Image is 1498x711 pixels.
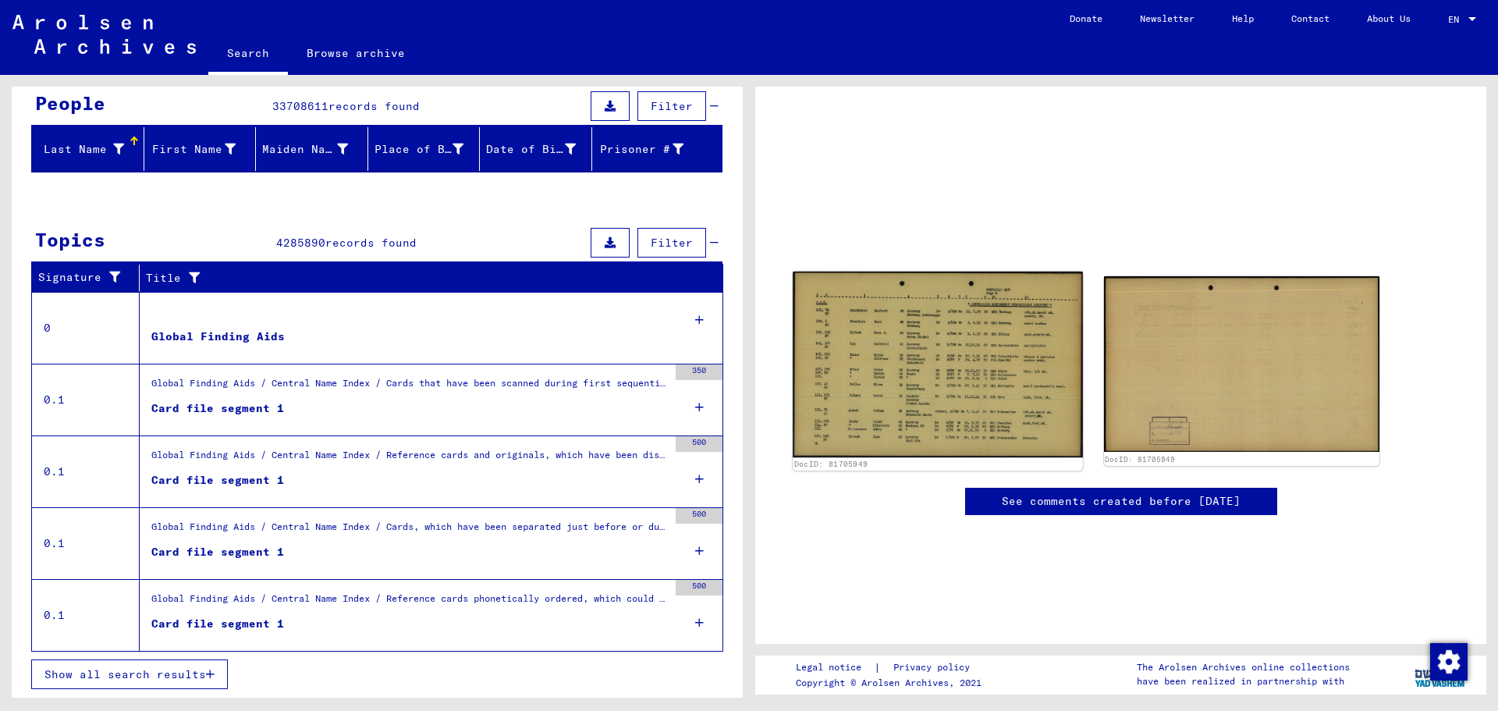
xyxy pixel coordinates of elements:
[38,265,143,290] div: Signature
[35,226,105,254] div: Topics
[151,592,668,613] div: Global Finding Aids / Central Name Index / Reference cards phonetically ordered, which could not ...
[374,141,464,158] div: Place of Birth
[151,472,284,489] div: Card file segment 1
[32,292,140,364] td: 0
[486,141,576,158] div: Date of Birth
[32,507,140,579] td: 0.1
[1105,455,1175,464] a: DocID: 81705949
[146,265,708,290] div: Title
[480,127,592,171] mat-header-cell: Date of Birth
[151,544,284,560] div: Card file segment 1
[151,448,668,470] div: Global Finding Aids / Central Name Index / Reference cards and originals, which have been discove...
[598,141,684,158] div: Prisoner #
[144,127,257,171] mat-header-cell: First Name
[676,508,722,524] div: 500
[1430,643,1468,681] img: Change consent
[328,99,420,113] span: records found
[32,127,144,171] mat-header-cell: Last Name
[272,99,328,113] span: 33708611
[881,659,989,676] a: Privacy policy
[38,137,144,162] div: Last Name
[637,91,706,121] button: Filter
[208,34,288,75] a: Search
[151,616,284,632] div: Card file segment 1
[796,676,989,690] p: Copyright © Arolsen Archives, 2021
[151,520,668,542] div: Global Finding Aids / Central Name Index / Cards, which have been separated just before or during...
[32,579,140,651] td: 0.1
[592,127,722,171] mat-header-cell: Prisoner #
[796,659,874,676] a: Legal notice
[12,15,196,54] img: Arolsen_neg.svg
[151,400,284,417] div: Card file segment 1
[1448,14,1465,25] span: EN
[796,659,989,676] div: |
[676,580,722,595] div: 500
[256,127,368,171] mat-header-cell: Maiden Name
[598,137,704,162] div: Prisoner #
[151,329,285,345] div: Global Finding Aids
[151,141,236,158] div: First Name
[31,659,228,689] button: Show all search results
[32,364,140,435] td: 0.1
[676,436,722,452] div: 500
[1137,660,1350,674] p: The Arolsen Archives online collections
[651,99,693,113] span: Filter
[637,228,706,258] button: Filter
[38,141,124,158] div: Last Name
[38,269,127,286] div: Signature
[151,376,668,398] div: Global Finding Aids / Central Name Index / Cards that have been scanned during first sequential m...
[151,137,256,162] div: First Name
[1137,674,1350,688] p: have been realized in partnership with
[276,236,325,250] span: 4285890
[35,89,105,117] div: People
[262,137,367,162] div: Maiden Name
[44,667,206,681] span: Show all search results
[368,127,481,171] mat-header-cell: Place of Birth
[1002,493,1241,510] a: See comments created before [DATE]
[1411,655,1470,694] img: yv_logo.png
[486,137,595,162] div: Date of Birth
[676,364,722,380] div: 350
[32,435,140,507] td: 0.1
[794,459,868,468] a: DocID: 81705949
[793,272,1082,457] img: 001.jpg
[288,34,424,72] a: Browse archive
[374,137,484,162] div: Place of Birth
[146,270,692,286] div: Title
[1104,276,1380,452] img: 002.jpg
[262,141,348,158] div: Maiden Name
[325,236,417,250] span: records found
[651,236,693,250] span: Filter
